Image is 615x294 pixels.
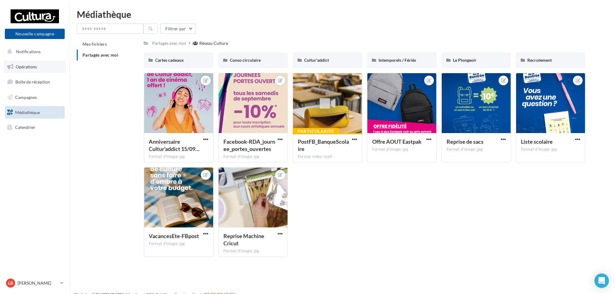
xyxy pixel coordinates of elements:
div: Partagés avec moi [152,40,186,46]
span: LB [8,280,13,286]
span: Calendrier [15,125,35,130]
div: Format d'image: jpg [521,147,580,152]
span: VacancesEte-FBpost [149,233,199,239]
span: Opérations [16,64,37,69]
span: Offre AOUT Eastpak [372,138,421,145]
a: LB [PERSON_NAME] [5,277,65,289]
a: Campagnes [4,91,66,104]
div: Open Intercom Messenger [594,273,609,288]
span: Reprise Machine Cricut [223,233,264,247]
span: PostFB_BanqueScolaire [298,138,349,152]
span: Liste scolaire [521,138,553,145]
div: Médiathèque [77,10,608,19]
span: Reprise de sacs [447,138,483,145]
a: Opérations [4,60,66,73]
div: Format d'image: jpg [447,147,506,152]
div: Réseau Cultura [200,40,228,46]
div: Particularité [293,128,339,135]
button: Nouvelle campagne [5,29,65,39]
span: Cultur'addict [304,57,329,63]
span: Conso circulaire [230,57,261,63]
a: Médiathèque [4,106,66,119]
span: Anniversaire Cultur'addict 15/09 au 28/09 [149,138,200,152]
div: Format d'image: jpg [149,241,208,247]
span: Partagés avec moi [83,52,118,57]
p: [PERSON_NAME] [18,280,58,286]
a: Calendrier [4,121,66,134]
span: Mes fichiers [83,41,107,47]
span: Cartes cadeaux [155,57,184,63]
div: Format d'image: jpg [372,147,431,152]
span: Campagnes [15,95,37,100]
span: Recrutement [527,57,552,63]
div: Format d'image: jpg [149,154,208,159]
div: Format d'image: jpg [223,248,283,254]
div: Format d'image: jpg [223,154,283,159]
span: Intemporels / Fériés [379,57,416,63]
div: Format video: mp4 [298,154,357,159]
button: Filtrer par [160,24,196,34]
span: Le Plongeoir [453,57,477,63]
span: Notifications [16,49,41,54]
button: Notifications [4,45,63,58]
a: Boîte de réception [4,75,66,88]
span: Médiathèque [15,109,40,115]
span: Boîte de réception [15,79,50,84]
span: Facebook-RDA_journee_portes_ouvertes [223,138,275,152]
